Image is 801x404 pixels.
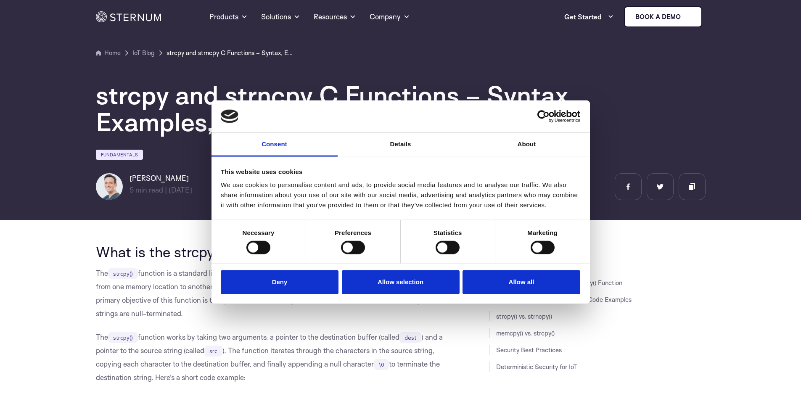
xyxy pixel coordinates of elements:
h6: [PERSON_NAME] [130,173,192,183]
span: [DATE] [169,185,192,194]
img: logo [221,110,238,123]
strong: Preferences [335,229,371,236]
p: The function works by taking two arguments: a pointer to the destination buffer (called ) and a p... [96,330,452,384]
a: Fundamentals [96,150,143,160]
span: min read | [130,185,167,194]
a: About [464,133,590,157]
strong: Necessary [243,229,275,236]
a: Get Started [564,8,614,25]
strong: Marketing [527,229,558,236]
code: dest [399,332,421,343]
code: strcpy() [108,268,138,279]
a: Deterministic Security for IoT [496,363,577,371]
a: strcpy and strncpy C Functions – Syntax, Examples, and Security Best Practices [167,48,293,58]
div: We use cookies to personalise content and ads, to provide social media features and to analyse ou... [221,180,580,210]
img: sternum iot [684,13,691,20]
img: Igal Zeifman [96,173,123,200]
a: memcpy() vs. strcpy() [496,329,555,337]
a: IoT Blog [132,48,155,58]
h1: strcpy and strncpy C Functions – Syntax, Examples, and Security Best Practices [96,82,600,135]
code: \0 [374,359,389,370]
a: Resources [314,2,356,32]
a: strcpy() vs. strncpy() [496,312,552,320]
button: Allow selection [342,270,460,294]
span: 5 [130,185,134,194]
code: strcpy() [108,332,138,343]
button: Allow all [463,270,580,294]
h2: What is the strcpy() Function? [96,244,452,260]
a: Security Best Practices [496,346,562,354]
h3: JUMP TO SECTION [489,244,706,251]
a: Home [96,48,121,58]
div: This website uses cookies [221,167,580,177]
a: Solutions [261,2,300,32]
a: Details [338,133,464,157]
code: src [204,346,222,356]
a: Book a demo [624,6,702,27]
p: The function is a standard library function in the C programming language, designed to copy strin... [96,267,452,320]
strong: Statistics [434,229,462,236]
a: Usercentrics Cookiebot - opens in a new window [507,110,580,123]
button: Deny [221,270,338,294]
a: Company [370,2,410,32]
a: Products [209,2,248,32]
a: Consent [211,133,338,157]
